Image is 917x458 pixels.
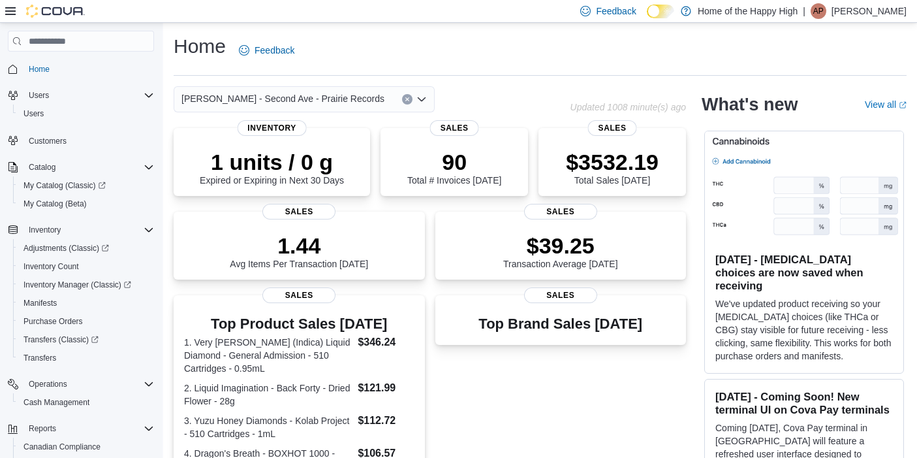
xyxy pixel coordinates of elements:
span: Sales [262,287,335,303]
a: Inventory Manager (Classic) [18,277,136,293]
span: Catalog [29,162,55,172]
a: Manifests [18,295,62,311]
p: Home of the Happy High [698,3,798,19]
span: Manifests [18,295,154,311]
div: Avg Items Per Transaction [DATE] [230,233,368,269]
button: Users [13,105,159,123]
span: Transfers [18,350,154,366]
p: 90 [407,149,501,175]
img: Cova [26,5,85,18]
span: My Catalog (Beta) [23,199,87,209]
button: Manifests [13,294,159,312]
span: [PERSON_NAME] - Second Ave - Prairie Records [181,91,384,106]
a: Customers [23,133,72,149]
a: Canadian Compliance [18,439,106,455]
dd: $346.24 [358,335,414,350]
p: | [803,3,805,19]
div: Transaction Average [DATE] [503,233,618,269]
a: Users [18,106,49,122]
dd: $121.99 [358,380,414,396]
span: Cash Management [18,395,154,410]
h3: [DATE] - [MEDICAL_DATA] choices are now saved when receiving [715,253,893,292]
span: Sales [262,204,335,220]
button: Transfers [13,349,159,367]
button: Catalog [23,159,61,175]
dt: 1. Very [PERSON_NAME] (Indica) Liquid Diamond - General Admission - 510 Cartridges - 0.95mL [184,336,352,375]
p: 1 units / 0 g [200,149,344,175]
span: Users [23,108,44,119]
input: Dark Mode [647,5,674,18]
span: Reports [29,423,56,434]
a: Adjustments (Classic) [18,240,114,256]
button: Reports [23,421,61,436]
p: Updated 1008 minute(s) ago [570,102,686,112]
span: Reports [23,421,154,436]
span: Cash Management [23,397,89,408]
a: Cash Management [18,395,95,410]
span: Users [23,88,154,103]
span: Feedback [596,5,636,18]
span: Transfers (Classic) [23,335,99,345]
button: Purchase Orders [13,312,159,331]
span: Feedback [255,44,294,57]
span: Customers [23,132,154,148]
a: Inventory Count [18,259,84,274]
span: Home [29,64,50,74]
button: Inventory [23,222,66,238]
span: Sales [524,287,597,303]
button: Users [3,86,159,105]
a: Inventory Manager (Classic) [13,276,159,294]
div: Annie Perret-Smith [811,3,826,19]
a: View allExternal link [865,99,907,110]
span: Inventory Count [18,259,154,274]
span: Inventory [29,225,61,235]
span: Canadian Compliance [23,442,101,452]
span: Inventory [237,120,307,136]
button: Users [23,88,54,103]
span: Inventory [23,222,154,238]
span: Users [18,106,154,122]
button: Reports [3,419,159,438]
p: We've updated product receiving so your [MEDICAL_DATA] choices (like THCa or CBG) stay visible fo... [715,297,893,363]
span: My Catalog (Classic) [23,180,106,191]
span: Operations [23,376,154,392]
span: Sales [524,204,597,220]
button: Inventory [3,221,159,239]
p: [PERSON_NAME] [832,3,907,19]
span: Customers [29,136,67,146]
button: Clear input [402,94,412,105]
button: Operations [23,376,72,392]
span: AP [813,3,824,19]
a: Adjustments (Classic) [13,239,159,257]
h2: What's new [702,94,798,115]
button: Home [3,59,159,78]
div: Total # Invoices [DATE] [407,149,501,186]
a: Transfers [18,350,61,366]
button: Canadian Compliance [13,438,159,456]
p: $3532.19 [566,149,659,175]
span: My Catalog (Classic) [18,178,154,193]
a: Purchase Orders [18,314,88,329]
p: $39.25 [503,233,618,259]
span: Transfers (Classic) [18,332,154,348]
span: Home [23,61,154,77]
span: Users [29,90,49,101]
p: 1.44 [230,233,368,259]
button: Inventory Count [13,257,159,276]
span: Purchase Orders [18,314,154,329]
a: Transfers (Classic) [18,332,104,348]
svg: External link [899,101,907,109]
span: Inventory Count [23,261,79,272]
span: Dark Mode [647,18,647,19]
span: Sales [588,120,637,136]
span: Canadian Compliance [18,439,154,455]
dt: 2. Liquid Imagination - Back Forty - Dried Flower - 28g [184,382,352,408]
span: Inventory Manager (Classic) [23,280,131,290]
dt: 3. Yuzu Honey Diamonds - Kolab Project - 510 Cartridges - 1mL [184,414,352,440]
dd: $112.72 [358,413,414,429]
a: My Catalog (Beta) [18,196,92,212]
span: Adjustments (Classic) [18,240,154,256]
h3: Top Brand Sales [DATE] [478,316,642,332]
span: Adjustments (Classic) [23,243,109,254]
button: My Catalog (Beta) [13,195,159,213]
